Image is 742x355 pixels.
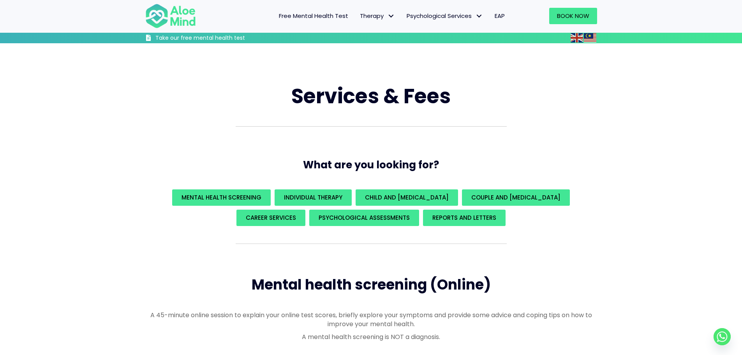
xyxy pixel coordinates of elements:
img: ms [584,33,596,42]
a: Free Mental Health Test [273,8,354,24]
a: Psychological ServicesPsychological Services: submenu [401,8,489,24]
span: Psychological Services [407,12,483,20]
a: Individual Therapy [275,189,352,206]
span: Therapy: submenu [386,11,397,22]
span: Child and [MEDICAL_DATA] [365,193,449,201]
h3: Take our free mental health test [155,34,287,42]
a: Psychological assessments [309,210,419,226]
a: Couple and [MEDICAL_DATA] [462,189,570,206]
img: Aloe mind Logo [145,3,196,29]
span: Book Now [557,12,589,20]
span: REPORTS AND LETTERS [432,214,496,222]
a: EAP [489,8,511,24]
span: Services & Fees [291,82,451,110]
span: Couple and [MEDICAL_DATA] [471,193,560,201]
a: REPORTS AND LETTERS [423,210,506,226]
p: A mental health screening is NOT a diagnosis. [145,332,597,341]
a: Career Services [236,210,305,226]
span: Mental health screening (Online) [252,275,491,295]
span: Psychological Services: submenu [474,11,485,22]
span: EAP [495,12,505,20]
span: Career Services [246,214,296,222]
a: Malay [584,33,597,42]
a: Whatsapp [714,328,731,345]
span: Individual Therapy [284,193,342,201]
p: A 45-minute online session to explain your online test scores, briefly explore your symptoms and ... [145,311,597,329]
span: Mental Health Screening [182,193,261,201]
span: Free Mental Health Test [279,12,348,20]
div: What are you looking for? [145,187,597,228]
span: What are you looking for? [303,158,439,172]
a: TherapyTherapy: submenu [354,8,401,24]
span: Therapy [360,12,395,20]
a: Child and [MEDICAL_DATA] [356,189,458,206]
a: Book Now [549,8,597,24]
a: Take our free mental health test [145,34,287,43]
nav: Menu [206,8,511,24]
img: en [571,33,583,42]
span: Psychological assessments [319,214,410,222]
a: Mental Health Screening [172,189,271,206]
a: English [571,33,584,42]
